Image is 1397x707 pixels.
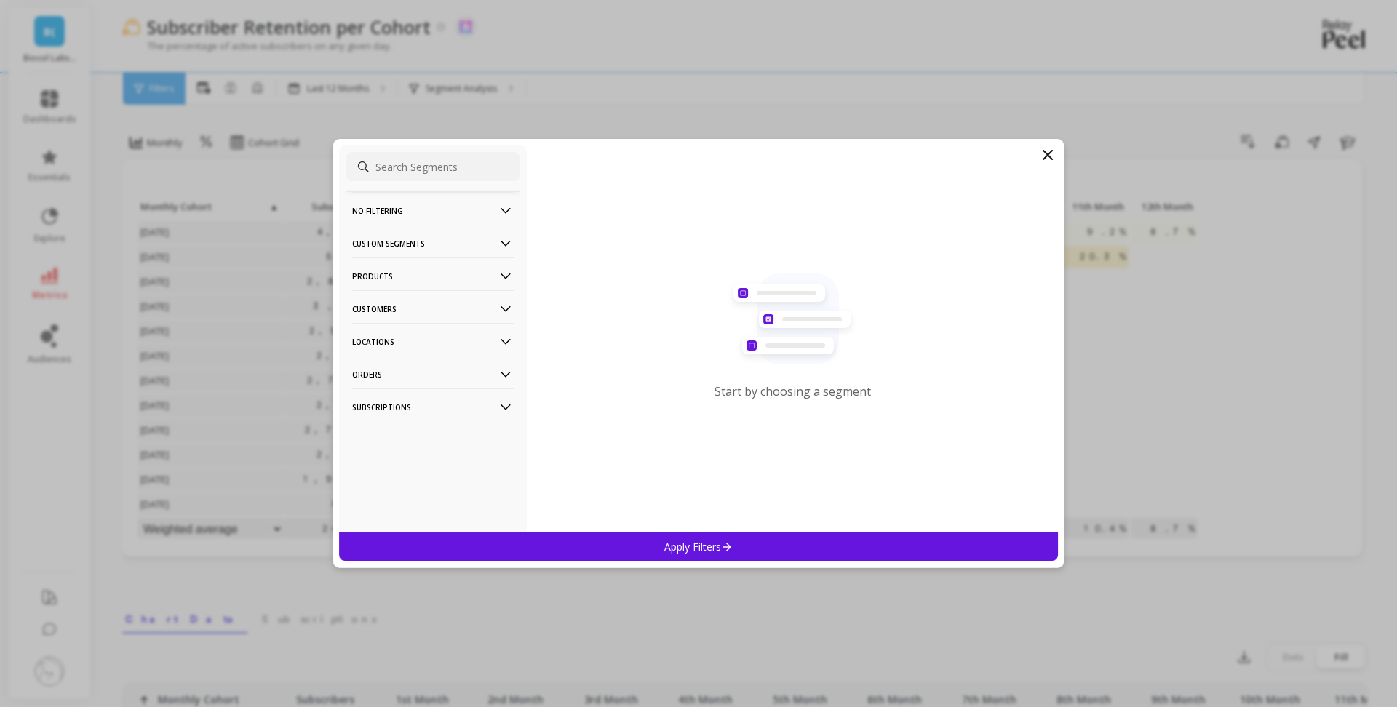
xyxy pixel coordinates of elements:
p: Products [352,257,514,295]
p: Apply Filters [664,540,733,554]
p: Customers [352,290,514,327]
p: Subscriptions [352,388,514,426]
input: Search Segments [346,152,520,181]
p: No filtering [352,192,514,229]
p: Start by choosing a segment [715,383,871,399]
p: Custom Segments [352,225,514,262]
p: Orders [352,356,514,393]
p: Locations [352,323,514,360]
